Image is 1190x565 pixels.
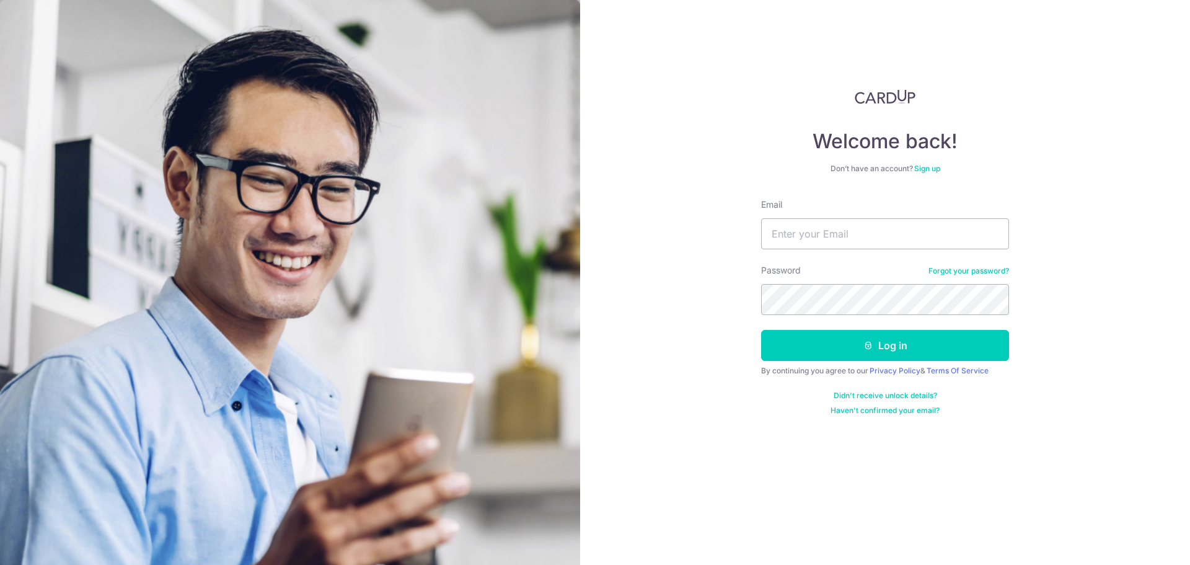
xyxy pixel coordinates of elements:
a: Haven't confirmed your email? [831,406,940,416]
button: Log in [761,330,1009,361]
label: Email [761,198,782,211]
a: Didn't receive unlock details? [834,391,937,401]
a: Forgot your password? [928,266,1009,276]
input: Enter your Email [761,218,1009,249]
label: Password [761,264,801,277]
img: CardUp Logo [855,89,915,104]
a: Sign up [914,164,940,173]
div: Don’t have an account? [761,164,1009,174]
a: Privacy Policy [870,366,920,375]
h4: Welcome back! [761,129,1009,154]
div: By continuing you agree to our & [761,366,1009,376]
a: Terms Of Service [927,366,989,375]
